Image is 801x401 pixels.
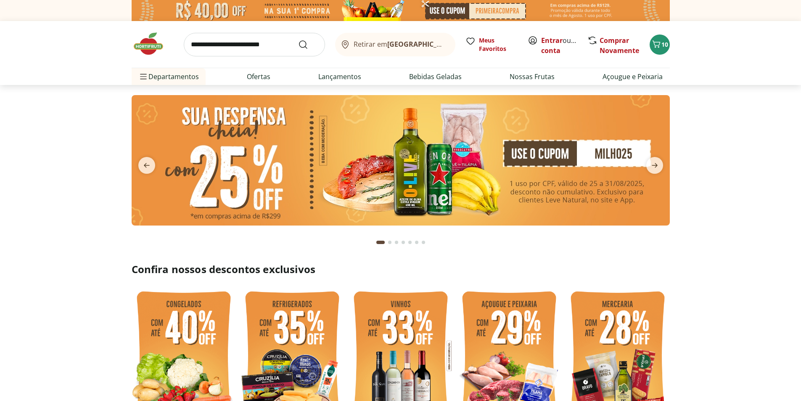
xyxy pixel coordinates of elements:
button: Submit Search [298,40,318,50]
button: Go to page 3 from fs-carousel [393,232,400,252]
a: Lançamentos [318,72,361,82]
button: Go to page 5 from fs-carousel [407,232,413,252]
a: Comprar Novamente [600,36,639,55]
img: Hortifruti [132,31,174,56]
a: Nossas Frutas [510,72,555,82]
a: Entrar [541,36,563,45]
button: Go to page 4 from fs-carousel [400,232,407,252]
button: next [640,157,670,174]
h2: Confira nossos descontos exclusivos [132,263,670,276]
span: Retirar em [354,40,447,48]
button: Current page from fs-carousel [375,232,386,252]
a: Ofertas [247,72,270,82]
img: cupom [132,95,670,226]
span: Departamentos [138,66,199,87]
a: Açougue e Peixaria [603,72,663,82]
button: Go to page 2 from fs-carousel [386,232,393,252]
button: Go to page 7 from fs-carousel [420,232,427,252]
button: Carrinho [650,35,670,55]
input: search [184,33,325,56]
button: previous [132,157,162,174]
button: Go to page 6 from fs-carousel [413,232,420,252]
b: [GEOGRAPHIC_DATA]/[GEOGRAPHIC_DATA] [387,40,529,49]
a: Meus Favoritos [465,36,518,53]
button: Retirar em[GEOGRAPHIC_DATA]/[GEOGRAPHIC_DATA] [335,33,455,56]
a: Criar conta [541,36,587,55]
button: Menu [138,66,148,87]
span: Meus Favoritos [479,36,518,53]
span: 10 [661,40,668,48]
a: Bebidas Geladas [409,72,462,82]
span: ou [541,35,579,56]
